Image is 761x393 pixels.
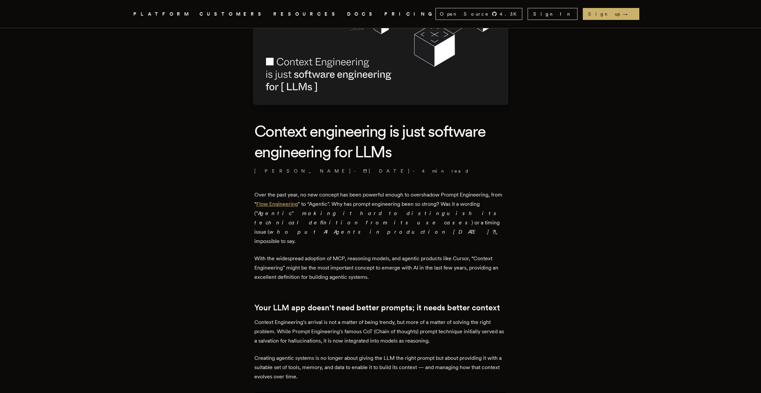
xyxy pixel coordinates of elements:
p: Over the past year, no new concept has been powerful enough to overshadow Prompt Engineering, fro... [254,190,507,246]
p: Context Engineering's arrival is not a matter of being trendy, but more of a matter of solving th... [254,318,507,346]
span: → [623,11,634,17]
a: DOCS [347,10,376,18]
a: CUSTOMERS [199,10,265,18]
button: PLATFORM [133,10,191,18]
span: 4.3 K [500,11,521,17]
em: Agentic" making it hard to distinguish its technical definition from its use cases [254,210,500,226]
a: Flow Engineering [256,201,298,207]
span: [DATE] [363,168,410,174]
em: who put AI Agents in production [DATE]? [269,229,494,235]
h1: Context engineering is just software engineering for LLMs [254,121,507,162]
span: Open Source [440,11,489,17]
span: 4 min read [422,168,469,174]
a: Sign up [583,8,639,20]
button: RESOURCES [273,10,339,18]
a: [PERSON_NAME] [254,168,351,174]
p: · · [254,168,507,174]
a: Sign In [528,8,577,20]
h2: Your LLM app doesn't need better prompts; it needs better context [254,303,507,312]
a: PRICING [384,10,436,18]
p: Creating agentic systems is no longer about giving the LLM the right prompt but about providing i... [254,354,507,381]
p: With the widespread adoption of MCP, reasoning models, and agentic products like Cursor, “Context... [254,254,507,282]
